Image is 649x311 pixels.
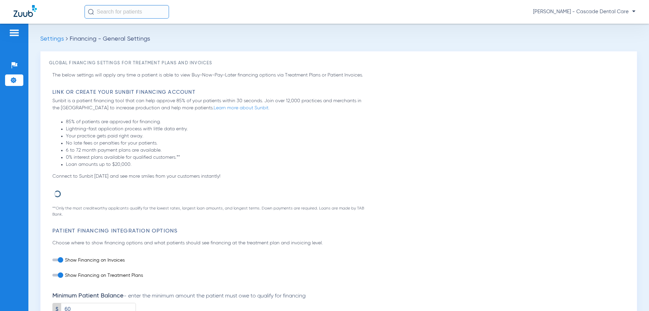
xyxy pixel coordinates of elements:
[88,9,94,15] img: Search Icon
[66,126,369,133] li: Lightning-fast application process with little data entry.
[52,173,369,180] p: Connect to Sunbit [DATE] and see more smiles from your customers instantly!
[65,273,143,278] span: Show Financing on Treatment Plans
[49,60,628,67] h3: Global Financing Settings for Treatment Plans and Invoices
[66,161,369,168] li: Loan amounts up to $20,000.
[85,5,169,19] input: Search for patients
[9,29,20,37] img: hamburger-icon
[40,36,64,42] span: Settings
[66,140,369,147] li: No late fees or penalties for your patients.
[533,8,635,15] span: [PERSON_NAME] - Cascade Dental Care
[66,154,369,161] li: 0% interest plans available for qualified customers.**
[52,240,369,247] p: Choose where to show financing options and what patients should see financing at the treatment pl...
[70,36,150,42] span: Financing - General Settings
[124,293,306,299] span: - enter the minimum amount the patient must owe to qualify for financing
[52,72,369,79] p: The below settings will apply any time a patient is able to view Buy-Now-Pay-Later financing opti...
[66,147,369,154] li: 6 to 72 month payment plans are available.
[52,228,628,235] h3: Patient Financing Integration Options
[14,5,37,17] img: Zuub Logo
[52,292,628,299] h4: Minimum Patient Balance
[66,118,369,126] li: 85% of patients are approved for financing.
[214,106,269,110] a: Learn more about Sunbit.
[52,205,369,218] p: **Only the most creditworthy applicants qualify for the lowest rates, largest loan amounts, and l...
[65,258,125,263] span: Show Financing on Invoices
[52,89,628,96] h3: Link or Create Your Sunbit Financing Account
[66,133,369,140] li: Your practice gets paid right away.
[52,97,369,112] p: Sunbit is a patient financing tool that can help approve 85% of your patients within 30 seconds. ...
